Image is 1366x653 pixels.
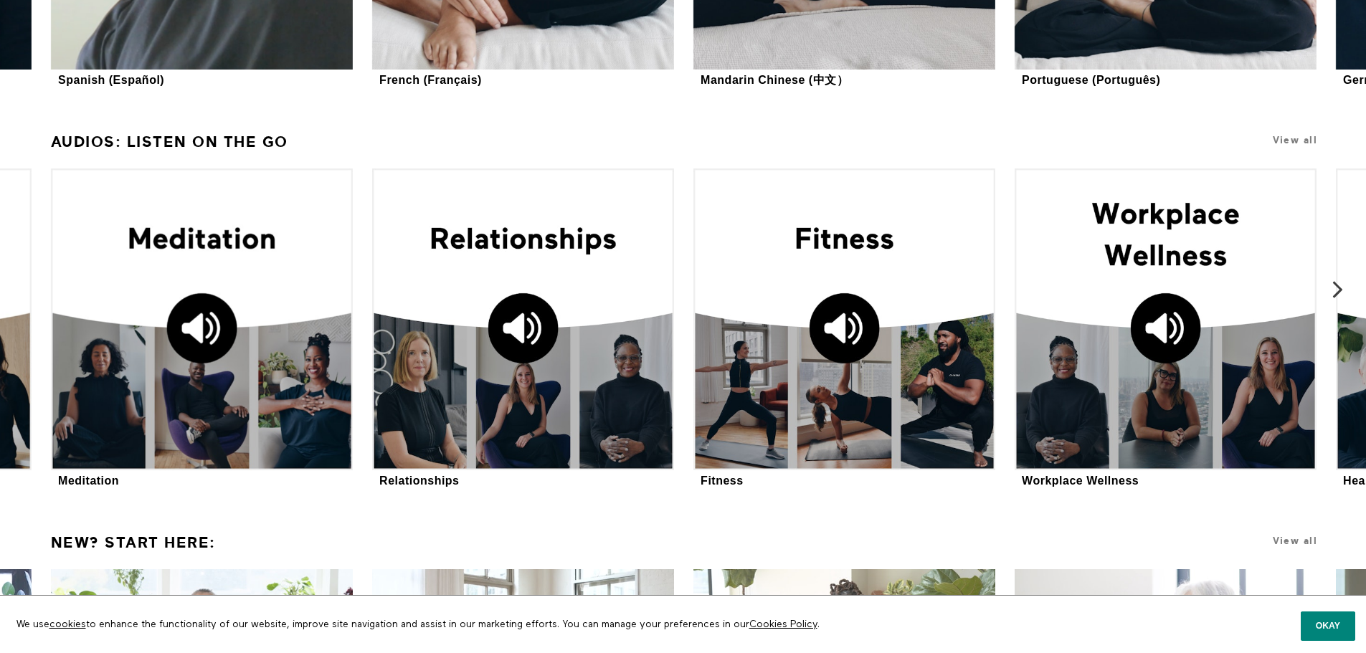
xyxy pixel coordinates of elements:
[701,474,744,487] div: Fitness
[1273,135,1317,146] a: View all
[51,127,288,157] a: Audios: Listen On the Go
[51,168,353,490] a: MeditationMeditation
[701,73,848,87] div: Mandarin Chinese (中文）
[58,474,119,487] div: Meditation
[1022,474,1139,487] div: Workplace Wellness
[1273,535,1317,546] a: View all
[51,528,216,558] a: New? Start here:
[693,168,995,490] a: FitnessFitness
[372,168,674,490] a: RelationshipsRelationships
[379,474,459,487] div: Relationships
[58,73,164,87] div: Spanish (Español)
[1022,73,1160,87] div: Portuguese (Português)
[6,606,1077,642] p: We use to enhance the functionality of our website, improve site navigation and assist in our mar...
[1301,611,1355,640] button: Okay
[379,73,482,87] div: French (Français)
[49,619,86,629] a: cookies
[749,619,817,629] a: Cookies Policy
[1015,168,1317,490] a: Workplace WellnessWorkplace Wellness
